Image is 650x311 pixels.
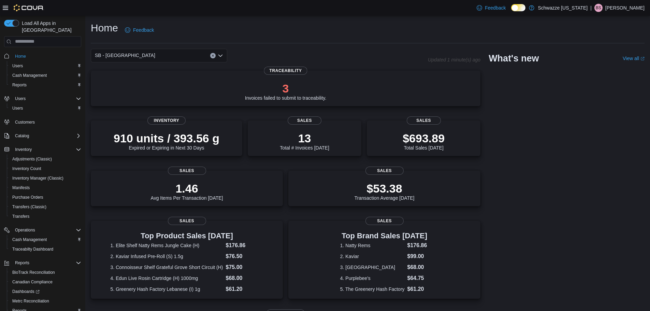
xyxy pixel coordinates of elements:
span: Feedback [485,4,506,11]
span: Load All Apps in [GEOGRAPHIC_DATA] [19,20,81,33]
dd: $64.75 [407,274,429,282]
button: Manifests [7,183,84,193]
button: Clear input [210,53,216,58]
a: Transfers [10,212,32,221]
span: Inventory [15,147,32,152]
dd: $75.00 [226,263,263,271]
button: Reports [1,258,84,268]
dd: $176.86 [226,241,263,250]
span: Transfers [10,212,81,221]
span: Sales [168,217,206,225]
span: Purchase Orders [10,193,81,201]
button: Transfers (Classic) [7,202,84,212]
button: Inventory Manager (Classic) [7,173,84,183]
span: Cash Management [12,237,47,242]
button: Users [7,61,84,71]
a: Inventory Count [10,165,44,173]
span: Users [12,95,81,103]
dt: 3. Connoisseur Shelf Grateful Grove Short Circuit (H) [111,264,223,271]
span: Operations [15,227,35,233]
button: Metrc Reconciliation [7,296,84,306]
span: Users [12,63,23,69]
span: Users [10,62,81,70]
a: Users [10,62,26,70]
img: Cova [14,4,44,11]
span: Adjustments (Classic) [12,156,52,162]
button: Canadian Compliance [7,277,84,287]
a: Traceabilty Dashboard [10,245,56,253]
span: Sales [168,167,206,175]
a: Reports [10,81,29,89]
span: Dashboards [10,287,81,296]
dd: $99.00 [407,252,429,260]
button: Users [1,94,84,103]
span: Traceabilty Dashboard [10,245,81,253]
a: Feedback [474,1,508,15]
dt: 1. Natty Rems [340,242,405,249]
p: 3 [245,82,327,95]
a: View allExternal link [623,56,645,61]
dd: $61.20 [226,285,263,293]
span: Sales [288,116,322,125]
p: Schwazze [US_STATE] [538,4,588,12]
span: BioTrack Reconciliation [10,268,81,277]
div: Invoices failed to submit to traceability. [245,82,327,101]
span: Inventory Count [10,165,81,173]
input: Dark Mode [511,4,525,11]
span: Metrc Reconciliation [10,297,81,305]
a: Metrc Reconciliation [10,297,52,305]
span: Transfers (Classic) [10,203,81,211]
a: Dashboards [10,287,42,296]
a: Adjustments (Classic) [10,155,55,163]
span: Canadian Compliance [12,279,53,285]
button: Inventory [12,145,34,154]
span: Purchase Orders [12,195,43,200]
span: Cash Management [12,73,47,78]
span: Transfers [12,214,29,219]
p: Updated 1 minute(s) ago [428,57,480,62]
dt: 3. [GEOGRAPHIC_DATA] [340,264,405,271]
span: Reports [12,259,81,267]
span: Sales [365,167,404,175]
h1: Home [91,21,118,35]
span: Inventory Manager (Classic) [10,174,81,182]
button: Transfers [7,212,84,221]
div: Avg Items Per Transaction [DATE] [151,182,223,201]
a: Home [12,52,29,60]
button: Cash Management [7,71,84,80]
a: Feedback [122,23,157,37]
span: Traceability [264,67,307,75]
span: Reports [15,260,29,266]
span: Reports [10,81,81,89]
a: Customers [12,118,38,126]
a: Canadian Compliance [10,278,55,286]
a: BioTrack Reconciliation [10,268,58,277]
a: Manifests [10,184,32,192]
a: Users [10,104,26,112]
a: Dashboards [7,287,84,296]
dt: 2. Kaviar [340,253,405,260]
dt: 1. Elite Shelf Natty Rems Jungle Cake (H) [111,242,223,249]
a: Transfers (Classic) [10,203,49,211]
p: | [590,4,592,12]
span: Users [10,104,81,112]
button: Home [1,51,84,61]
span: Manifests [10,184,81,192]
div: Transaction Average [DATE] [355,182,415,201]
span: Inventory Count [12,166,41,171]
button: Reports [12,259,32,267]
button: Users [12,95,28,103]
span: Home [12,52,81,60]
span: Manifests [12,185,30,190]
h3: Top Brand Sales [DATE] [340,232,429,240]
span: Sales [365,217,404,225]
button: Catalog [12,132,32,140]
span: Transfers (Classic) [12,204,46,210]
p: $53.38 [355,182,415,195]
button: Reports [7,80,84,90]
dt: 2. Kaviar Infused Pre-Roll (S) 1.5g [111,253,223,260]
span: SB - [GEOGRAPHIC_DATA] [95,51,155,59]
span: Cash Management [10,71,81,80]
p: [PERSON_NAME] [605,4,645,12]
